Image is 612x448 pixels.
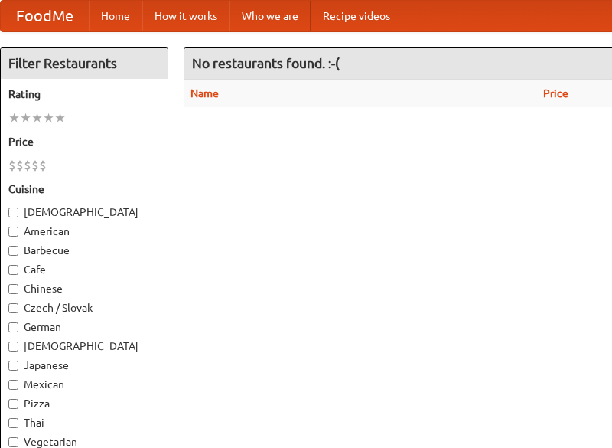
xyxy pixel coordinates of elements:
h5: Cuisine [8,181,160,197]
label: Japanese [8,358,160,373]
label: [DEMOGRAPHIC_DATA] [8,204,160,220]
li: ★ [54,110,66,126]
label: American [8,224,160,239]
li: ★ [20,110,31,126]
input: Mexican [8,380,18,390]
label: Pizza [8,396,160,411]
li: $ [16,157,24,174]
h5: Price [8,134,160,149]
input: [DEMOGRAPHIC_DATA] [8,342,18,352]
label: German [8,319,160,335]
input: Pizza [8,399,18,409]
li: $ [24,157,31,174]
input: German [8,322,18,332]
a: Name [190,87,219,100]
input: [DEMOGRAPHIC_DATA] [8,208,18,217]
input: American [8,227,18,237]
input: Barbecue [8,246,18,256]
input: Chinese [8,284,18,294]
a: Recipe videos [311,1,402,31]
ng-pluralize: No restaurants found. :-( [192,56,340,70]
li: $ [39,157,47,174]
input: Japanese [8,361,18,371]
label: [DEMOGRAPHIC_DATA] [8,338,160,354]
h5: Rating [8,87,160,102]
li: $ [8,157,16,174]
a: FoodMe [1,1,89,31]
input: Czech / Slovak [8,303,18,313]
label: Czech / Slovak [8,300,160,316]
h4: Filter Restaurants [1,48,168,79]
label: Barbecue [8,243,160,258]
li: $ [31,157,39,174]
label: Mexican [8,377,160,392]
li: ★ [43,110,54,126]
input: Cafe [8,265,18,275]
a: Price [543,87,568,100]
label: Thai [8,415,160,430]
input: Vegetarian [8,437,18,447]
label: Chinese [8,281,160,296]
a: How it works [142,1,229,31]
li: ★ [31,110,43,126]
a: Who we are [229,1,311,31]
input: Thai [8,418,18,428]
li: ★ [8,110,20,126]
label: Cafe [8,262,160,277]
a: Home [89,1,142,31]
